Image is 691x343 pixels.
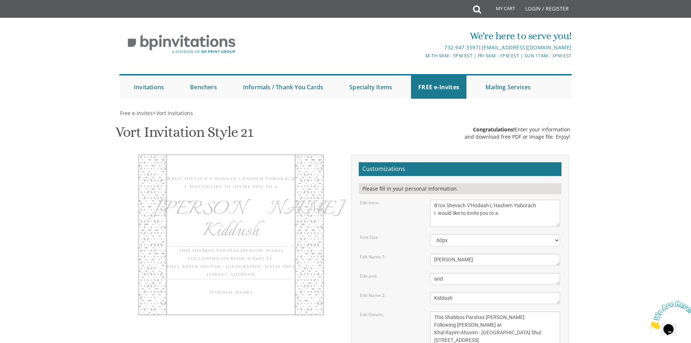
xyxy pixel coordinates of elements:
div: We're here to serve you! [271,29,572,43]
img: Chat attention grabber [3,3,48,32]
textarea: and [430,273,560,285]
span: > [153,110,193,117]
img: BP Invitation Loft [119,29,244,59]
iframe: chat widget [646,298,691,332]
label: Edit Details: [360,311,384,318]
div: Kiddush [153,227,309,235]
a: Mailing Services [478,75,538,99]
a: My Cart [480,1,520,19]
a: Benchers [183,75,224,99]
textarea: Nechama [430,292,560,304]
div: This Shabbos Parshas [PERSON_NAME] Following [PERSON_NAME] at Khal Rayim Ahuvim - [GEOGRAPHIC_DAT... [153,246,309,279]
div: and download free PDF or Image file. Enjoy! [465,133,570,140]
div: [PERSON_NAME] [153,289,309,297]
div: Please fill in your personal information. [359,183,562,194]
label: Edit Name 2: [360,292,386,298]
a: [EMAIL_ADDRESS][DOMAIN_NAME] [482,44,572,51]
div: M-Th 9am - 5pm EST | Fri 9am - 1pm EST | Sun 11am - 3pm EST [271,52,572,60]
a: Vort Invitations [156,110,193,117]
a: Invitations [127,75,171,99]
a: Specialty Items [342,75,399,99]
h2: Customizations [359,162,562,176]
textarea: With gratitude to Hashem We would like to invite you to The vort of our children [430,200,560,227]
div: Enter your information [465,126,570,133]
a: 732.947.3597 [444,44,478,51]
a: Free e-Invites [119,110,153,117]
span: Free e-Invites [120,110,153,117]
label: Font Size [360,234,378,240]
div: [PERSON_NAME] [153,205,309,213]
a: Informals / Thank You Cards [236,75,330,99]
textarea: Tzvi [430,254,560,266]
div: | [271,43,572,52]
label: Edit and: [360,273,377,279]
label: Edit Intro: [360,200,379,206]
label: Edit Name 1: [360,254,386,260]
span: Congratulations! [473,126,515,133]
h1: Vort Invitation Style 21 [115,124,253,146]
div: B'rov Shevach V'Hodaah L'Hashem Yisborach I would like to invite you to a [153,175,309,191]
a: FREE e-Invites [411,75,466,99]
